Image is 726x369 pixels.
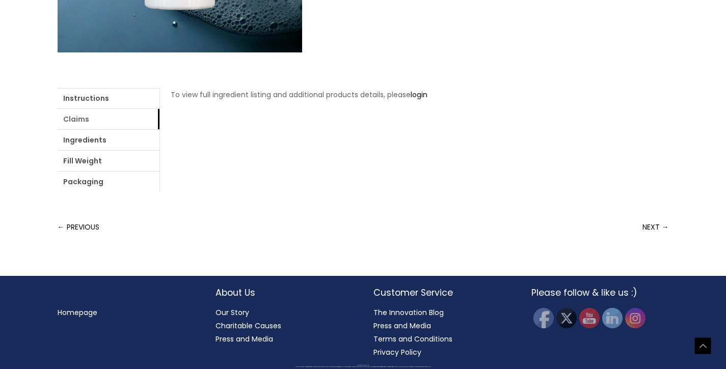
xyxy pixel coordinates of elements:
[373,307,444,318] a: The Innovation Blog
[58,109,159,129] a: Claims
[216,286,353,299] h2: About Us
[533,308,554,328] img: Facebook
[373,306,511,359] nav: Customer Service
[216,334,273,344] a: Press and Media
[171,88,658,101] p: To view full ingredient listing and additional products details, please
[363,365,369,365] span: Cosmetic Solutions
[216,321,281,331] a: Charitable Causes
[58,306,195,319] nav: Menu
[373,286,511,299] h2: Customer Service
[58,151,159,171] a: Fill Weight
[58,88,159,108] a: Instructions
[216,306,353,346] nav: About Us
[18,365,708,366] div: Copyright © 2025
[58,172,159,192] a: Packaging
[373,334,452,344] a: Terms and Conditions
[373,347,421,357] a: Privacy Policy
[216,307,249,318] a: Our Story
[373,321,431,331] a: Press and Media
[411,90,427,100] a: login
[556,308,577,328] img: Twitter
[531,286,669,299] h2: Please follow & like us :)
[58,217,99,237] a: ← PREVIOUS
[58,307,97,318] a: Homepage
[58,130,159,150] a: Ingredients
[18,366,708,367] div: All material on this Website, including design, text, images, logos and sounds, are owned by Cosm...
[642,217,669,237] a: NEXT →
